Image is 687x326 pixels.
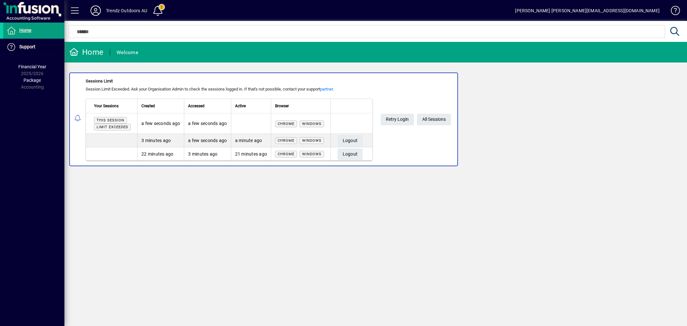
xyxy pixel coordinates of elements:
[381,114,414,125] button: Retry Login
[3,39,64,55] a: Support
[278,122,294,126] span: Chrome
[137,113,184,134] td: a few seconds ago
[338,149,363,160] button: Logout
[235,102,246,110] span: Active
[97,118,124,122] span: This session
[106,5,147,16] div: Trendz Outdoors AU
[338,135,363,147] button: Logout
[86,78,373,84] div: Sessions Limit
[85,5,106,16] button: Profile
[184,134,231,147] td: a few seconds ago
[69,47,103,57] div: Home
[141,102,155,110] span: Created
[184,113,231,134] td: a few seconds ago
[231,134,271,147] td: a minute ago
[320,87,333,91] a: partner
[64,72,687,166] app-alert-notification-menu-item: Sessions Limit
[117,47,138,58] div: Welcome
[18,64,46,69] span: Financial Year
[515,5,660,16] div: [PERSON_NAME] [PERSON_NAME][EMAIL_ADDRESS][DOMAIN_NAME]
[417,114,451,125] a: All Sessions
[278,152,294,156] span: Chrome
[302,152,321,156] span: Windows
[302,122,321,126] span: Windows
[666,1,679,22] a: Knowledge Base
[184,147,231,160] td: 3 minutes ago
[94,102,119,110] span: Your Sessions
[19,44,35,49] span: Support
[343,135,358,146] span: Logout
[275,102,289,110] span: Browser
[86,86,373,92] div: Session Limit Exceeded. Ask your Organisation Admin to check the sessions logged in. If that's no...
[231,147,271,160] td: 21 minutes ago
[343,149,358,159] span: Logout
[188,102,205,110] span: Accessed
[137,134,184,147] td: 3 minutes ago
[278,139,294,143] span: Chrome
[422,114,446,125] span: All Sessions
[386,114,409,125] span: Retry Login
[137,147,184,160] td: 22 minutes ago
[19,28,31,33] span: Home
[302,139,321,143] span: Windows
[97,125,128,129] span: Limit exceeded
[24,78,41,83] span: Package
